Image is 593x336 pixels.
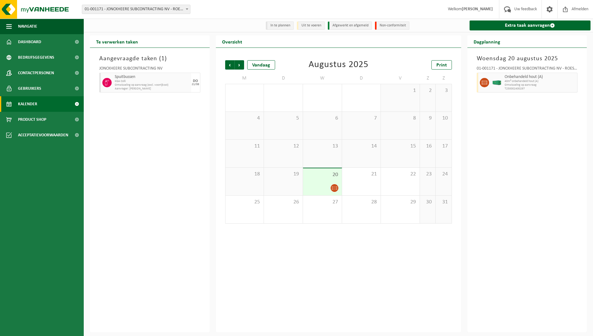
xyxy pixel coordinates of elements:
span: 2 [423,87,432,94]
span: 1 [161,56,165,62]
span: Gebruikers [18,81,41,96]
span: 17 [439,143,448,150]
img: HK-XC-40-GN-00 [492,80,502,85]
span: 20 [306,171,339,178]
span: 13 [306,143,339,150]
li: In te plannen [266,21,294,30]
span: Spuitbussen [115,75,189,79]
span: 10 [439,115,448,122]
span: T250002400297 [505,87,576,91]
td: Z [420,73,436,84]
span: Volgende [235,60,244,70]
span: 12 [267,143,300,150]
h2: Dagplanning [467,35,506,48]
span: KGA Colli [115,79,189,83]
span: Product Shop [18,112,46,127]
span: Contactpersonen [18,65,54,81]
span: 24 [439,171,448,178]
div: 21/08 [192,83,199,86]
div: JONCKHEERE SUBCONTRACTING NV [99,66,200,73]
span: 1 [384,87,417,94]
td: M [225,73,264,84]
span: Omwisseling op aanvraag (excl. voorrijkost) [115,83,189,87]
span: 27 [306,199,339,206]
div: DO [193,79,198,83]
span: 3 [439,87,448,94]
a: Extra taak aanvragen [470,20,591,30]
li: Non-conformiteit [375,21,409,30]
span: 28 [345,199,378,206]
span: 19 [267,171,300,178]
span: 6 [306,115,339,122]
span: 15 [384,143,417,150]
span: 21 [345,171,378,178]
span: 18 [229,171,261,178]
span: Print [436,63,447,68]
td: Z [436,73,452,84]
span: 29 [384,199,417,206]
span: 31 [439,199,448,206]
li: Afgewerkt en afgemeld [328,21,372,30]
a: Print [431,60,452,70]
span: 23 [423,171,432,178]
td: D [264,73,303,84]
h2: Overzicht [216,35,248,48]
span: 16 [423,143,432,150]
span: 40m³ onbehandeld hout (A) [505,79,576,83]
span: 14 [345,143,378,150]
span: 30 [423,199,432,206]
li: Uit te voeren [297,21,325,30]
span: 4 [229,115,261,122]
h3: Woensdag 20 augustus 2025 [477,54,578,63]
div: Augustus 2025 [309,60,368,70]
strong: [PERSON_NAME] [462,7,493,11]
h2: Te verwerken taken [90,35,144,48]
span: 01-001171 - JONCKHEERE SUBCONTRACTING NV - ROESELARE [82,5,190,14]
span: Bedrijfsgegevens [18,50,54,65]
span: 9 [423,115,432,122]
span: Kalender [18,96,37,112]
span: Navigatie [18,19,37,34]
td: W [303,73,342,84]
span: 8 [384,115,417,122]
span: 5 [267,115,300,122]
span: 22 [384,171,417,178]
span: Aanvrager: [PERSON_NAME] [115,87,189,91]
td: V [381,73,420,84]
h3: Aangevraagde taken ( ) [99,54,200,63]
td: D [342,73,381,84]
span: 26 [267,199,300,206]
div: 01-001171 - JONCKHEERE SUBCONTRACTING NV - ROESELARE [477,66,578,73]
span: Omwisseling op aanvraag [505,83,576,87]
span: Dashboard [18,34,41,50]
span: Vorige [225,60,234,70]
span: 11 [229,143,261,150]
div: Vandaag [247,60,275,70]
span: 25 [229,199,261,206]
span: Onbehandeld hout (A) [505,75,576,79]
span: 7 [345,115,378,122]
span: Acceptatievoorwaarden [18,127,68,143]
